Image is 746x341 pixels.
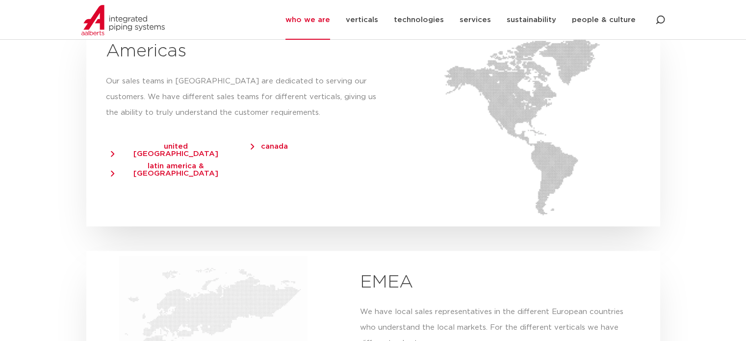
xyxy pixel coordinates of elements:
span: canada [251,142,287,150]
p: Our sales teams in [GEOGRAPHIC_DATA] are dedicated to serving our customers. We have different sa... [106,73,386,120]
span: latin america & [GEOGRAPHIC_DATA] [111,162,232,177]
a: latin america & [GEOGRAPHIC_DATA] [111,157,246,177]
a: canada [251,137,302,150]
a: united [GEOGRAPHIC_DATA] [111,137,246,157]
h2: EMEA [360,270,641,294]
h2: Americas [106,40,386,63]
span: united [GEOGRAPHIC_DATA] [111,142,232,157]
